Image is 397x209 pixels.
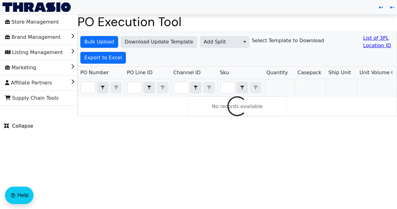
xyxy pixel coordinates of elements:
input: Filter [221,82,235,93]
span: Help [17,192,29,199]
input: Filter [127,82,142,93]
span: Choose Operator [97,82,109,93]
span: Store Management [5,17,59,27]
span: Marketing [5,63,36,73]
span: Sku [220,69,229,76]
span: Affiliate Partners [5,78,52,88]
th: Filter [78,79,124,96]
button: Export to Excel [80,52,126,64]
th: Filter [171,79,217,96]
th: Filter [217,79,264,96]
a: List of 3PL Location ID [363,34,394,49]
span: PO Line ID [127,69,153,76]
span: Ship Unit [328,69,351,76]
button: Help floatingactionbutton [5,187,33,204]
span: Choose Operator [236,82,248,93]
span: PO Number [80,69,109,76]
button: Bulk Upload [80,36,118,48]
span: Quantity [266,69,288,76]
button: select [97,82,108,93]
button: select [190,82,201,93]
input: Filter [81,82,95,93]
span: Add Split [204,38,236,46]
button: select [240,36,249,48]
span: Bulk Upload [84,38,114,46]
span: Choose Operator [190,82,202,93]
th: Filter [124,79,171,96]
span: Listing Management [5,48,63,57]
span: Brand Management [5,32,60,42]
span: Choose Operator [143,82,155,93]
button: select [144,82,155,93]
input: Filter [174,82,188,93]
span: Supply Chain Tools [5,93,59,103]
span: Channel ID [173,69,201,76]
h6: Select Template to Download [252,38,324,43]
span: Download Update Template [125,38,193,46]
span: Export to Excel [84,54,122,61]
span: Collapse [4,122,33,130]
h1: PO Execution Tool [78,14,397,29]
button: Download Update Template [121,36,197,48]
span: Casepack [297,69,321,76]
button: select [237,82,248,93]
img: Thrasio Logo [2,2,71,12]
